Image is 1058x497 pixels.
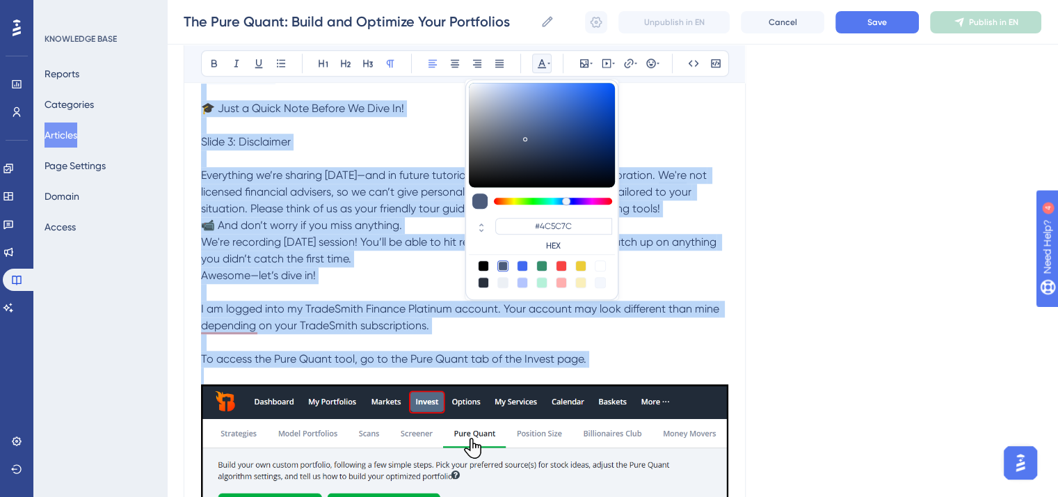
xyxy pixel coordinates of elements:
[45,33,117,45] div: KNOWLEDGE BASE
[97,7,101,18] div: 4
[201,302,722,332] span: I am logged into my TradeSmith Finance Platinum account. Your account may look different than min...
[644,17,705,28] span: Unpublish in EN
[201,168,710,215] span: Everything we’re sharing [DATE]—and in future tutorials—is just for learning and exploration. We'...
[45,92,94,117] button: Categories
[201,352,586,365] span: To access the Pure Quant tool, go to the Pure Quant tab of the Invest page.
[495,240,612,251] label: HEX
[45,214,76,239] button: Access
[618,11,730,33] button: Unpublish in EN
[201,235,719,265] span: We're recording [DATE] session! You’ll be able to hit replay whenever you like and catch up on an...
[867,17,887,28] span: Save
[45,184,79,209] button: Domain
[930,11,1041,33] button: Publish in EN
[184,12,535,31] input: Article Name
[33,3,87,20] span: Need Help?
[769,17,797,28] span: Cancel
[969,17,1018,28] span: Publish in EN
[201,135,291,148] span: Slide 3: Disclaimer
[45,123,77,148] button: Articles
[741,11,824,33] button: Cancel
[835,11,919,33] button: Save
[1000,442,1041,484] iframe: UserGuiding AI Assistant Launcher
[201,102,404,115] span: 🎓 Just a Quick Note Before We Dive In!
[45,153,106,178] button: Page Settings
[45,61,79,86] button: Reports
[201,269,316,282] span: Awesome—let’s dive in!
[201,219,402,232] span: 📹 And don’t worry if you miss anything.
